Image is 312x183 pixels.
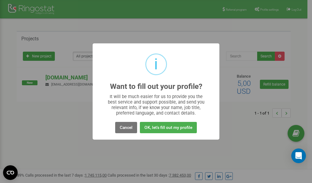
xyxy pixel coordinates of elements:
h2: Want to fill out your profile? [110,82,202,91]
div: It will be much easier for us to provide you the best service and support possible, and send you ... [105,94,207,116]
button: Open CMP widget [3,165,18,180]
div: i [154,54,158,74]
button: OK, let's fill out my profile [140,122,197,133]
button: Cancel [115,122,137,133]
div: Open Intercom Messenger [291,148,306,163]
